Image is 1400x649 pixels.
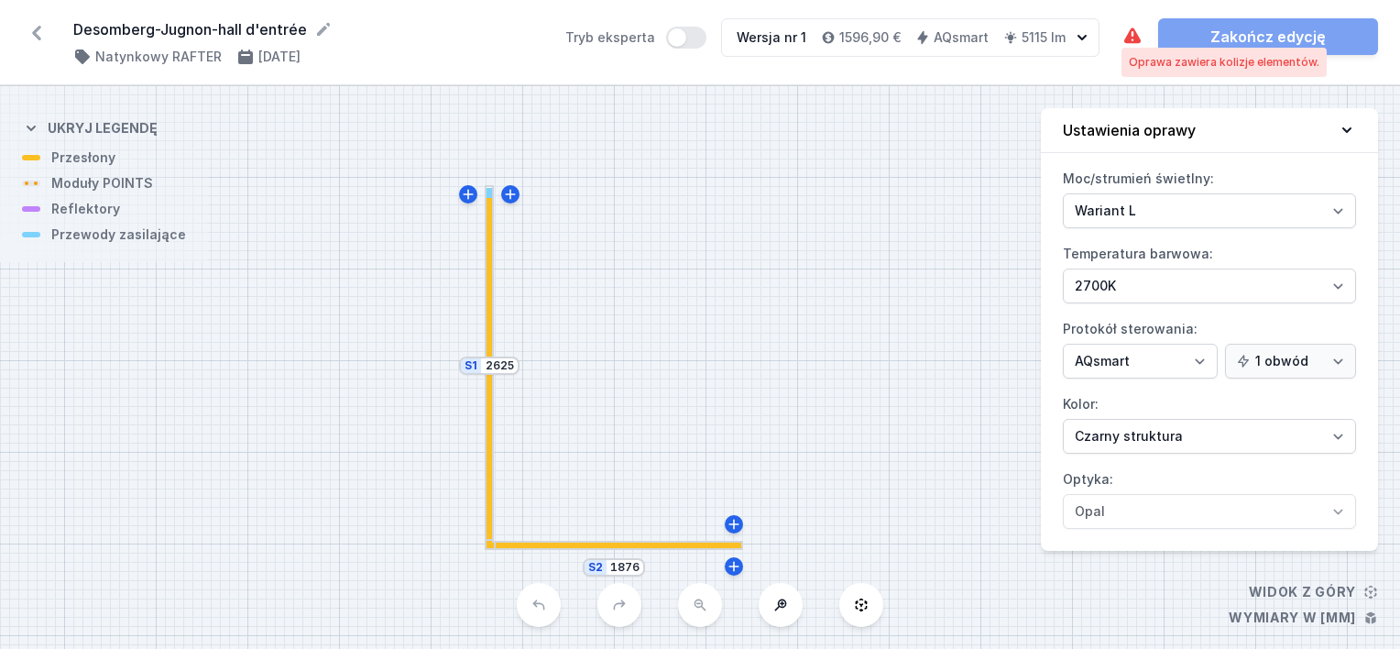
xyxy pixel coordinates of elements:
[666,27,706,49] button: Tryb eksperta
[721,18,1099,57] button: Wersja nr 11596,90 €AQsmart5115 lm
[1063,119,1196,141] h4: Ustawienia oprawy
[737,28,806,47] div: Wersja nr 1
[314,20,333,38] button: Edytuj nazwę projektu
[95,48,222,66] h4: Natynkowy RAFTER
[934,28,989,47] h4: AQsmart
[1063,269,1356,303] select: Temperatura barwowa:
[565,27,706,49] label: Tryb eksperta
[1063,390,1356,454] label: Kolor:
[22,104,158,148] button: Ukryj legendę
[1225,344,1356,379] select: Protokół sterowania:
[485,358,514,373] input: Wymiar [mm]
[610,560,640,575] input: Wymiar [mm]
[1063,239,1356,303] label: Temperatura barwowa:
[839,28,901,47] h4: 1596,90 €
[1063,419,1356,454] select: Kolor:
[1022,28,1066,47] h4: 5115 lm
[1063,314,1356,379] label: Protokół sterowania:
[1129,55,1319,70] div: Oprawa zawiera kolizje elementów.
[1063,465,1356,529] label: Optyka:
[1063,494,1356,529] select: Optyka:
[73,18,543,40] form: Desomberg-Jugnon-hall d'entrée
[1063,193,1356,228] select: Moc/strumień świetlny:
[1041,108,1378,153] button: Ustawienia oprawy
[1063,164,1356,228] label: Moc/strumień świetlny:
[1063,344,1218,379] select: Protokół sterowania:
[258,48,301,66] h4: [DATE]
[48,119,158,137] h4: Ukryj legendę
